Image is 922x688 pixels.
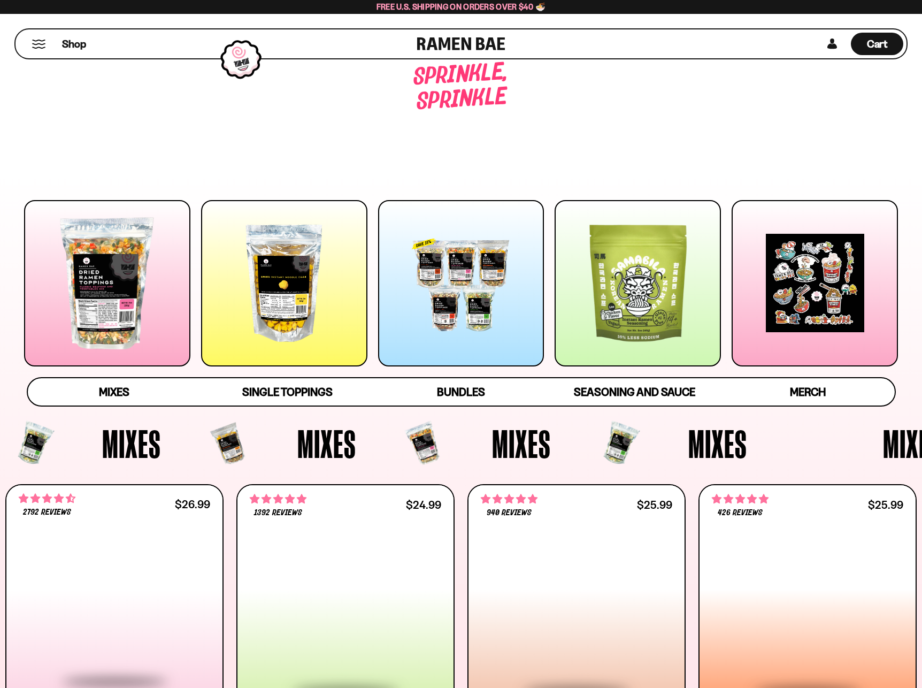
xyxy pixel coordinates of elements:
a: Mixes [28,378,201,406]
span: 4.76 stars [250,492,306,506]
span: Cart [867,37,888,50]
span: Shop [62,37,86,51]
a: Shop [62,33,86,55]
div: $24.99 [406,500,441,510]
span: 2792 reviews [23,508,71,517]
div: $25.99 [868,500,903,510]
span: Bundles [437,385,485,399]
span: Seasoning and Sauce [574,385,695,399]
a: Seasoning and Sauce [548,378,721,406]
div: $26.99 [175,499,210,509]
button: Mobile Menu Trigger [32,40,46,49]
span: 940 reviews [487,509,532,517]
span: 4.68 stars [19,492,75,506]
a: Single Toppings [201,378,374,406]
span: Single Toppings [242,385,333,399]
a: Bundles [374,378,548,406]
span: Mixes [297,424,356,463]
span: Mixes [492,424,551,463]
span: 1392 reviews [254,509,302,517]
span: Mixes [102,424,161,463]
a: Merch [721,378,894,406]
a: Cart [851,29,903,58]
span: Mixes [99,385,129,399]
span: 4.75 stars [481,492,537,506]
span: 4.76 stars [712,492,769,506]
span: Free U.S. Shipping on Orders over $40 🍜 [377,2,546,12]
span: 426 reviews [718,509,763,517]
span: Merch [790,385,826,399]
span: Mixes [688,424,747,463]
div: $25.99 [637,500,672,510]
